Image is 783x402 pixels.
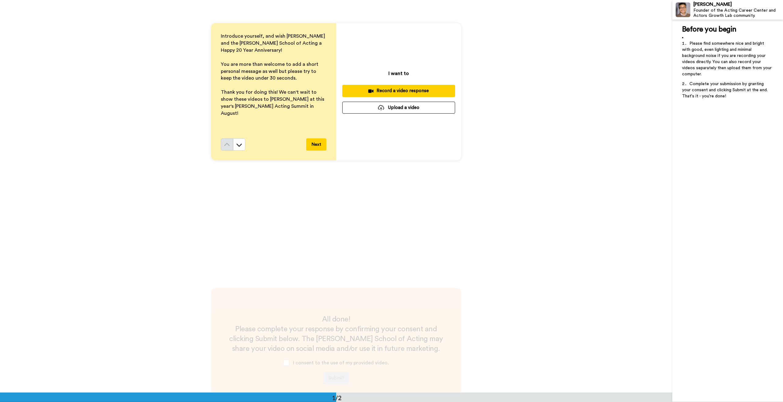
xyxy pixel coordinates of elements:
span: Before you begin [682,26,736,33]
span: Complete your submission by granting your consent and clicking Submit at the end. That's it - you... [682,82,769,98]
div: [PERSON_NAME] [693,2,783,7]
span: Introduce yourself, and wish [PERSON_NAME] and the [PERSON_NAME] School of Acting a Happy 20 Year... [221,34,326,53]
button: Next [306,138,326,151]
div: 1/2 [322,393,351,402]
button: Upload a video [342,102,455,114]
span: You are more than welcome to add a short personal message as well but please try to keep the vide... [221,62,320,81]
span: Please find somewhere nice and bright with good, even lighting and minimal background noise if yo... [682,41,773,76]
div: Record a video response [347,88,450,94]
img: Profile Image [676,2,690,17]
p: I want to [388,70,409,77]
span: Thank you for doing this! We can't wait to show these videos to [PERSON_NAME] at this year's [PER... [221,90,325,116]
button: Record a video response [342,85,455,97]
div: Founder of the Acting Career Center and Actors Growth Lab community. [693,8,783,18]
